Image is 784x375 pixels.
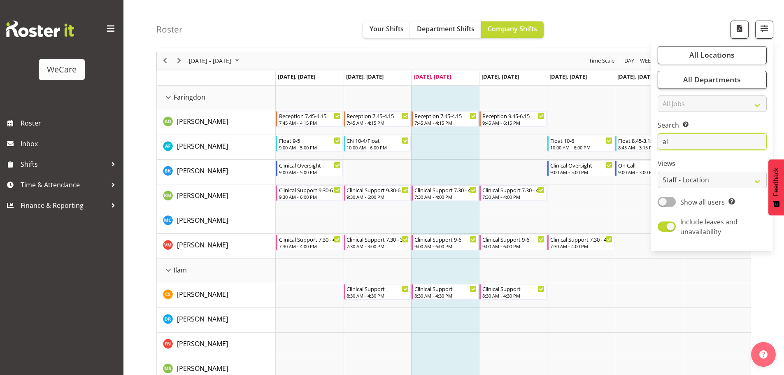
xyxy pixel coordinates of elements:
[21,137,119,150] span: Inbox
[412,284,479,300] div: Catherine Stewart"s event - Clinical Support Begin From Wednesday, October 1, 2025 at 8:30:00 AM ...
[550,169,612,175] div: 9:00 AM - 5:00 PM
[768,159,784,215] button: Feedback - Show survey
[658,159,767,169] label: Views
[550,144,612,151] div: 10:00 AM - 6:00 PM
[549,73,587,80] span: [DATE], [DATE]
[21,117,119,129] span: Roster
[412,185,479,201] div: Kishendri Moodley"s event - Clinical Support 7.30 - 4 Begin From Wednesday, October 1, 2025 at 7:...
[276,111,343,127] div: Aleea Devenport"s event - Reception 7.45-4.15 Begin From Monday, September 29, 2025 at 7:45:00 AM...
[414,186,477,194] div: Clinical Support 7.30 - 4
[479,111,547,127] div: Aleea Devenport"s event - Reception 9.45-6.15 Begin From Thursday, October 2, 2025 at 9:45:00 AM ...
[482,112,544,120] div: Reception 9.45-6.15
[279,243,341,249] div: 7:30 AM - 4:00 PM
[174,56,185,66] button: Next
[188,56,232,66] span: [DATE] - [DATE]
[689,50,735,60] span: All Locations
[482,119,544,126] div: 9:45 AM - 6:15 PM
[550,235,612,243] div: Clinical Support 7.30 - 4
[680,217,737,236] span: Include leaves and unavailability
[177,240,228,250] a: [PERSON_NAME]
[482,292,544,299] div: 8:30 AM - 4:30 PM
[347,243,409,249] div: 7:30 AM - 3:00 PM
[347,292,409,299] div: 8:30 AM - 4:30 PM
[177,215,228,225] a: [PERSON_NAME]
[174,265,187,275] span: Ilam
[279,119,341,126] div: 7:45 AM - 4:15 PM
[177,166,228,176] a: [PERSON_NAME]
[759,350,768,359] img: help-xxl-2.png
[412,111,479,127] div: Aleea Devenport"s event - Reception 7.45-4.15 Begin From Wednesday, October 1, 2025 at 7:45:00 AM...
[21,179,107,191] span: Time & Attendance
[177,141,228,151] a: [PERSON_NAME]
[157,160,276,184] td: Brian Ko resource
[157,86,276,110] td: Faringdon resource
[417,24,475,33] span: Department Shifts
[479,284,547,300] div: Catherine Stewart"s event - Clinical Support Begin From Thursday, October 2, 2025 at 8:30:00 AM G...
[177,116,228,126] a: [PERSON_NAME]
[278,73,315,80] span: [DATE], [DATE]
[414,235,477,243] div: Clinical Support 9-6
[482,186,544,194] div: Clinical Support 7.30 - 4
[658,134,767,150] input: Search
[479,185,547,201] div: Kishendri Moodley"s event - Clinical Support 7.30 - 4 Begin From Thursday, October 2, 2025 at 7:3...
[157,234,276,259] td: Viktoriia Molchanova resource
[279,169,341,175] div: 9:00 AM - 5:00 PM
[618,136,680,144] div: Float 8.45-3.15
[347,186,409,194] div: Clinical Support 9.30-6
[177,364,228,373] span: [PERSON_NAME]
[160,56,171,66] button: Previous
[618,144,680,151] div: 8:45 AM - 3:15 PM
[276,161,343,176] div: Brian Ko"s event - Clinical Oversight Begin From Monday, September 29, 2025 at 9:00:00 AM GMT+13:...
[156,25,183,34] h4: Roster
[186,52,244,70] div: Sep 29 - Oct 05, 2025
[414,73,451,80] span: [DATE], [DATE]
[550,243,612,249] div: 7:30 AM - 4:00 PM
[158,52,172,70] div: previous period
[177,339,228,348] span: [PERSON_NAME]
[658,46,767,64] button: All Locations
[6,21,74,37] img: Rosterit website logo
[414,243,477,249] div: 9:00 AM - 6:00 PM
[639,56,656,66] button: Timeline Week
[347,144,409,151] div: 10:00 AM - 6:00 PM
[177,191,228,200] a: [PERSON_NAME]
[658,71,767,89] button: All Departments
[344,284,411,300] div: Catherine Stewart"s event - Clinical Support Begin From Tuesday, September 30, 2025 at 8:30:00 AM...
[21,199,107,212] span: Finance & Reporting
[550,161,612,169] div: Clinical Oversight
[157,333,276,357] td: Firdous Naqvi resource
[370,24,404,33] span: Your Shifts
[279,144,341,151] div: 9:00 AM - 5:00 PM
[279,112,341,120] div: Reception 7.45-4.15
[550,136,612,144] div: Float 10-6
[188,56,243,66] button: October 2025
[279,136,341,144] div: Float 9-5
[157,209,276,234] td: Mary Childs resource
[172,52,186,70] div: next period
[547,161,614,176] div: Brian Ko"s event - Clinical Oversight Begin From Friday, October 3, 2025 at 9:00:00 AM GMT+13:00 ...
[414,119,477,126] div: 7:45 AM - 4:15 PM
[344,235,411,250] div: Viktoriia Molchanova"s event - Clinical Support 7.30 - 3 Begin From Tuesday, September 30, 2025 a...
[615,136,682,151] div: Alex Ferguson"s event - Float 8.45-3.15 Begin From Saturday, October 4, 2025 at 8:45:00 AM GMT+13...
[547,235,614,250] div: Viktoriia Molchanova"s event - Clinical Support 7.30 - 4 Begin From Friday, October 3, 2025 at 7:...
[276,136,343,151] div: Alex Ferguson"s event - Float 9-5 Begin From Monday, September 29, 2025 at 9:00:00 AM GMT+13:00 E...
[279,193,341,200] div: 9:30 AM - 6:00 PM
[347,119,409,126] div: 7:45 AM - 4:15 PM
[177,289,228,299] a: [PERSON_NAME]
[617,73,655,80] span: [DATE], [DATE]
[639,56,655,66] span: Week
[482,193,544,200] div: 7:30 AM - 4:00 PM
[174,92,205,102] span: Faringdon
[344,185,411,201] div: Kishendri Moodley"s event - Clinical Support 9.30-6 Begin From Tuesday, September 30, 2025 at 9:3...
[279,235,341,243] div: Clinical Support 7.30 - 4
[157,259,276,283] td: Ilam resource
[680,198,725,207] span: Show all users
[177,240,228,249] span: [PERSON_NAME]
[21,158,107,170] span: Shifts
[772,168,780,196] span: Feedback
[177,314,228,324] span: [PERSON_NAME]
[279,161,341,169] div: Clinical Oversight
[618,161,680,169] div: On Call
